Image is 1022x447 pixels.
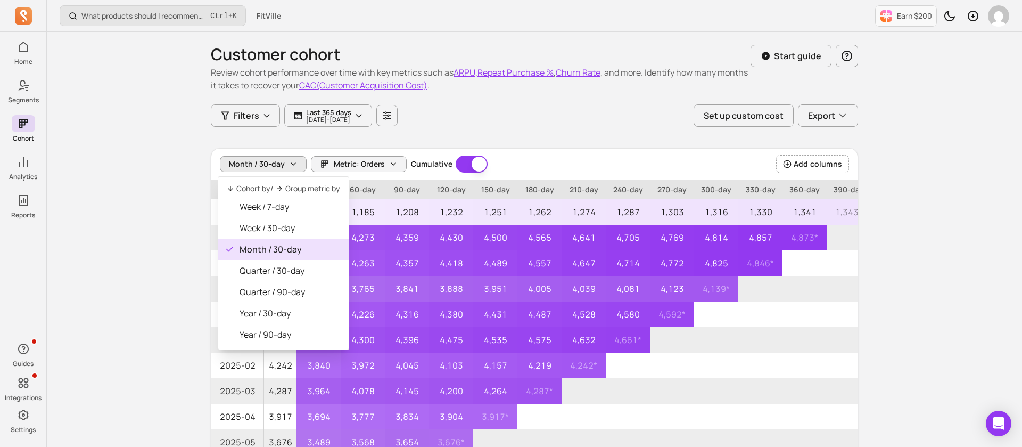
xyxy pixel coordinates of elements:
[285,183,340,194] p: Group metric by
[240,200,340,213] span: Week / 7-day
[986,411,1011,436] div: Open Intercom Messenger
[229,159,285,169] span: Month / 30-day
[240,286,340,298] span: Quarter / 90-day
[218,176,349,350] div: Month / 30-day
[240,222,340,234] span: Week / 30-day
[240,264,340,277] span: Quarter / 30-day
[240,328,340,341] span: Year / 90-day
[220,156,307,172] button: Month / 30-day
[240,243,340,256] span: Month / 30-day
[236,183,274,194] p: Cohort by /
[240,307,340,320] span: Year / 30-day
